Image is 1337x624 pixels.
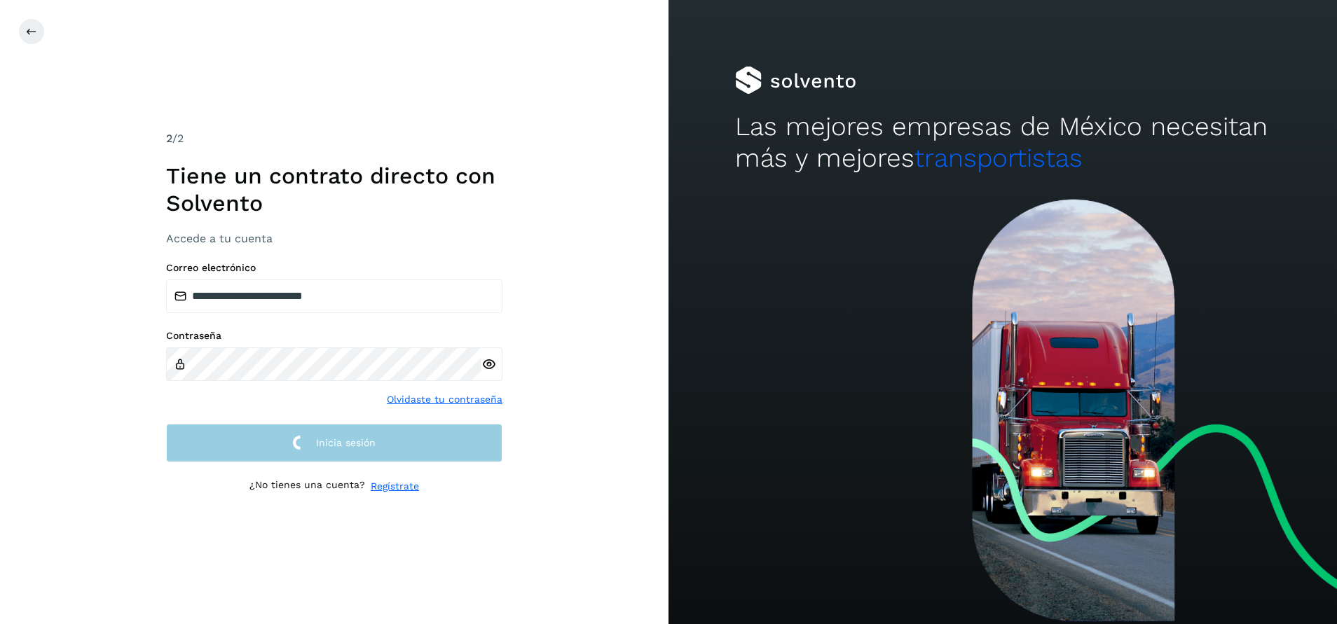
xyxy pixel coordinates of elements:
span: transportistas [914,143,1083,173]
span: 2 [166,132,172,145]
a: Regístrate [371,479,419,494]
h1: Tiene un contrato directo con Solvento [166,162,502,216]
span: Inicia sesión [316,438,376,448]
h3: Accede a tu cuenta [166,232,502,245]
button: Inicia sesión [166,424,502,462]
a: Olvidaste tu contraseña [387,392,502,407]
p: ¿No tienes una cuenta? [249,479,365,494]
h2: Las mejores empresas de México necesitan más y mejores [735,111,1270,174]
label: Correo electrónico [166,262,502,274]
label: Contraseña [166,330,502,342]
div: /2 [166,130,502,147]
